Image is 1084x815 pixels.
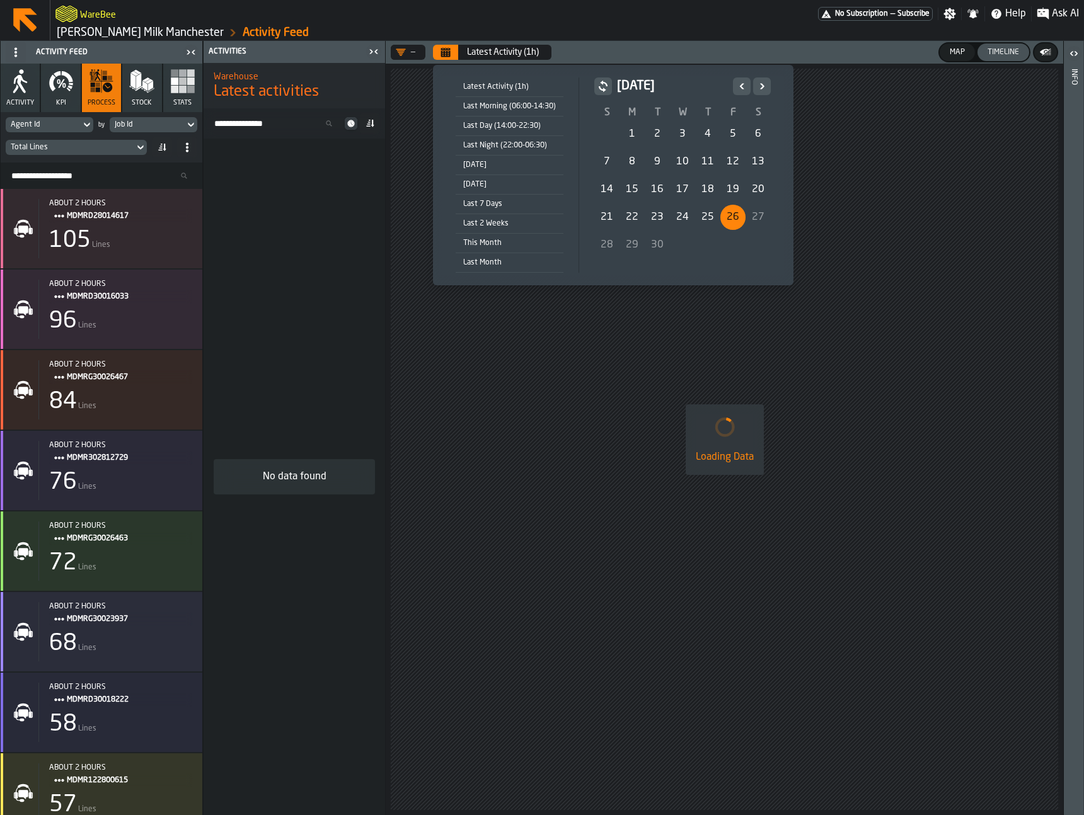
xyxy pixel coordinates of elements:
div: Thursday, September 25, 2025 [695,205,720,230]
div: Monday, September 8, 2025 [620,149,645,174]
div: Monday, September 29, 2025 [620,232,645,258]
div: Tuesday, September 16, 2025 [645,177,670,202]
h2: [DATE] [617,77,728,95]
div: Friday, September 12, 2025 [720,149,746,174]
div: 30 [645,232,670,258]
div: 16 [645,177,670,202]
div: Today, Selected Date: Friday, September 26, 2025, Friday, September 26, 2025 selected, Last avail... [720,205,746,230]
div: 12 [720,149,746,174]
th: S [594,105,620,120]
div: Wednesday, September 24, 2025 [670,205,695,230]
div: 24 [670,205,695,230]
div: Sunday, September 7, 2025 [594,149,620,174]
button: button- [594,77,612,95]
div: 22 [620,205,645,230]
th: W [670,105,695,120]
div: Select date range Select date range [443,75,783,275]
table: September 2025 [594,105,771,259]
th: T [645,105,670,120]
th: F [720,105,746,120]
th: T [695,105,720,120]
div: Thursday, September 18, 2025 [695,177,720,202]
div: 19 [720,177,746,202]
div: Sunday, September 14, 2025 [594,177,620,202]
div: Tuesday, September 2, 2025 [645,122,670,147]
div: Wednesday, September 10, 2025 [670,149,695,174]
div: Latest Activity (1h) [456,80,563,94]
div: Last Day (14:00-22:30) [456,119,563,133]
div: 23 [645,205,670,230]
div: 5 [720,122,746,147]
div: 28 [594,232,620,258]
div: This Month [456,236,563,250]
div: Saturday, September 13, 2025 [746,149,771,174]
div: Tuesday, September 9, 2025 [645,149,670,174]
div: Monday, September 1, 2025 [620,122,645,147]
div: Friday, September 5, 2025 [720,122,746,147]
div: 7 [594,149,620,174]
div: Saturday, September 27, 2025 [746,205,771,230]
div: [DATE] [456,178,563,191]
div: Wednesday, September 17, 2025 [670,177,695,202]
div: 11 [695,149,720,174]
div: 10 [670,149,695,174]
div: Friday, September 19, 2025 [720,177,746,202]
div: September 2025 [594,77,771,259]
div: 9 [645,149,670,174]
div: [DATE] [456,158,563,172]
div: Last Night (22:00-06:30) [456,139,563,152]
div: 27 [746,205,771,230]
button: Next [753,77,771,95]
div: 25 [695,205,720,230]
div: 4 [695,122,720,147]
div: 3 [670,122,695,147]
div: 2 [645,122,670,147]
div: 18 [695,177,720,202]
div: 6 [746,122,771,147]
div: 13 [746,149,771,174]
div: Last Morning (06:00-14:30) [456,100,563,113]
th: S [746,105,771,120]
div: 8 [620,149,645,174]
div: Saturday, September 6, 2025 [746,122,771,147]
div: 17 [670,177,695,202]
div: Last 7 Days [456,197,563,211]
div: Monday, September 22, 2025 [620,205,645,230]
div: Tuesday, September 23, 2025 [645,205,670,230]
div: Last Month [456,256,563,270]
div: Monday, September 15, 2025 [620,177,645,202]
div: 15 [620,177,645,202]
div: Last 2 Weeks [456,217,563,231]
div: Wednesday, September 3, 2025 [670,122,695,147]
button: Previous [733,77,751,95]
th: M [620,105,645,120]
div: 29 [620,232,645,258]
div: Sunday, September 28, 2025 [594,232,620,258]
div: Saturday, September 20, 2025 [746,177,771,202]
div: Thursday, September 4, 2025 [695,122,720,147]
div: 21 [594,205,620,230]
div: 26 [720,205,746,230]
div: Tuesday, September 30, 2025 [645,232,670,258]
div: Thursday, September 11, 2025 [695,149,720,174]
div: 14 [594,177,620,202]
div: Sunday, September 21, 2025 [594,205,620,230]
div: 20 [746,177,771,202]
div: 1 [620,122,645,147]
